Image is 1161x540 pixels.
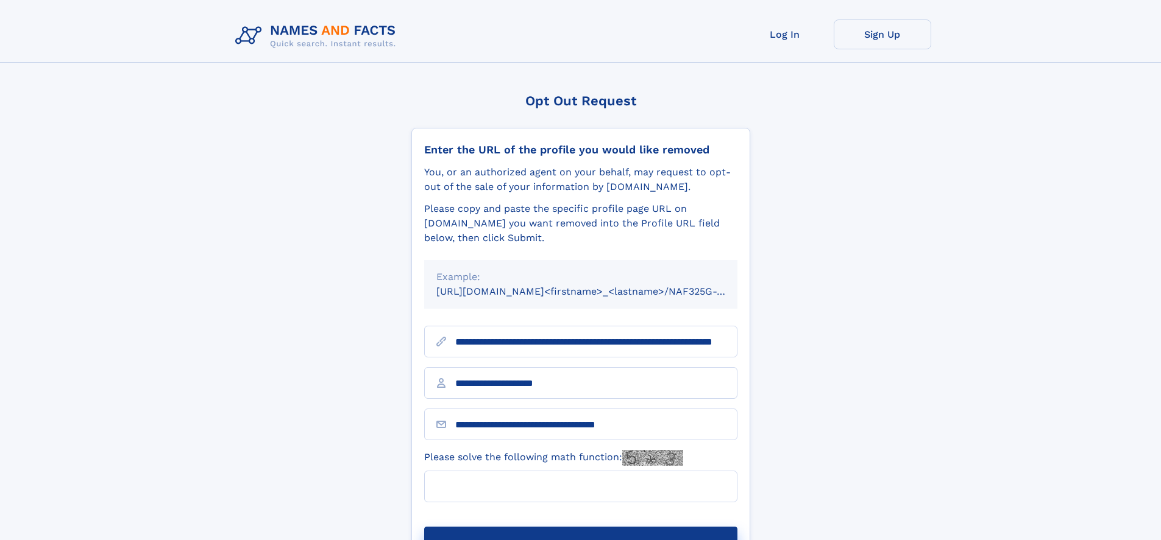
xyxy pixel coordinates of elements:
img: Logo Names and Facts [230,19,406,52]
div: You, or an authorized agent on your behalf, may request to opt-out of the sale of your informatio... [424,165,737,194]
div: Please copy and paste the specific profile page URL on [DOMAIN_NAME] you want removed into the Pr... [424,202,737,245]
div: Example: [436,270,725,284]
a: Sign Up [834,19,931,49]
label: Please solve the following math function: [424,450,683,466]
div: Opt Out Request [411,93,750,108]
div: Enter the URL of the profile you would like removed [424,143,737,156]
a: Log In [736,19,834,49]
small: [URL][DOMAIN_NAME]<firstname>_<lastname>/NAF325G-xxxxxxxx [436,286,761,297]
